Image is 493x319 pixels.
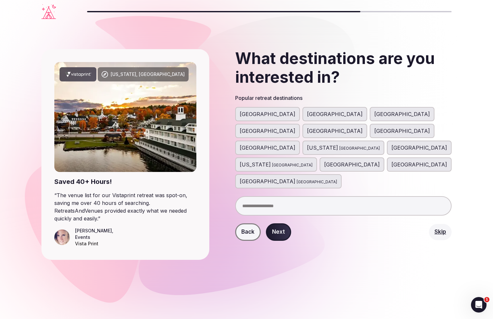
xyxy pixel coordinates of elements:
[339,145,380,152] span: [GEOGRAPHIC_DATA]
[297,179,337,185] span: [GEOGRAPHIC_DATA]
[391,144,447,152] span: [GEOGRAPHIC_DATA]
[235,49,452,86] h2: What destinations are you interested in?
[75,228,112,233] cite: [PERSON_NAME]
[75,228,113,247] figcaption: ,
[272,162,312,168] span: [GEOGRAPHIC_DATA]
[374,110,430,118] span: [GEOGRAPHIC_DATA]
[324,161,380,168] span: [GEOGRAPHIC_DATA]
[65,71,91,78] svg: Vistaprint company logo
[484,297,489,302] span: 1
[75,240,113,247] div: Vista Print
[235,94,452,102] h3: Popular retreat destinations
[429,224,452,240] button: Skip
[391,161,447,168] span: [GEOGRAPHIC_DATA]
[307,110,363,118] span: [GEOGRAPHIC_DATA]
[41,4,56,19] a: Visit the homepage
[54,191,196,222] blockquote: “ The venue list for our Vistaprint retreat was spot-on, saving me over 40 hours of searching. Re...
[471,297,487,313] iframe: Intercom live chat
[240,161,271,168] span: [US_STATE]
[307,144,338,152] span: [US_STATE]
[54,62,196,172] img: New Hampshire, USA
[307,127,363,135] span: [GEOGRAPHIC_DATA]
[54,177,196,186] div: Saved 40+ Hours!
[374,127,430,135] span: [GEOGRAPHIC_DATA]
[240,110,295,118] span: [GEOGRAPHIC_DATA]
[240,144,295,152] span: [GEOGRAPHIC_DATA]
[266,223,291,241] button: Next
[54,229,70,245] img: Hannah Linder
[240,177,295,185] span: [GEOGRAPHIC_DATA]
[75,234,113,240] div: Events
[235,223,261,241] button: Back
[111,71,185,78] div: [US_STATE], [GEOGRAPHIC_DATA]
[240,127,295,135] span: [GEOGRAPHIC_DATA]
